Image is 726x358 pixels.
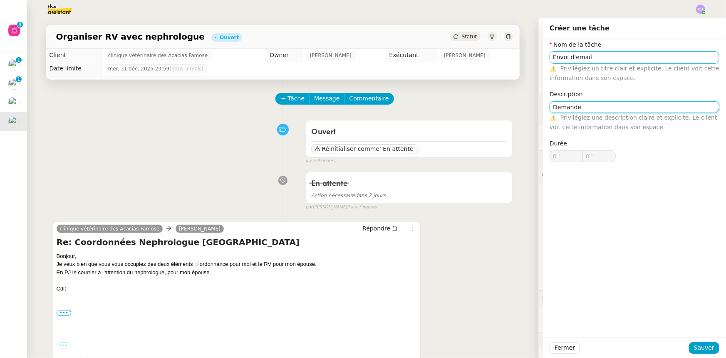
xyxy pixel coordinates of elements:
div: 🔐Données client [539,109,726,125]
span: ⏲️ [542,155,603,162]
span: ⚠️ [550,114,557,121]
nz-badge-sup: 1 [16,57,22,63]
span: ⚠️ [550,65,557,72]
input: 0 sec [583,151,615,162]
button: Sauver [689,342,719,354]
div: 🕵️Autres demandes en cours 4 [539,291,726,307]
button: Tâche [275,93,310,105]
p: 1 [17,57,20,65]
span: ⚙️ [542,95,585,105]
span: il y a 3 heures [306,158,335,165]
img: users%2FUX3d5eFl6eVv5XRpuhmKXfpcWvv1%2Favatar%2Fdownload.jpeg [8,97,20,108]
label: ••• [57,343,72,348]
div: Je veux bien que vous vous occupiez des deux éléments : l'ordonnance pour moi et le RV pour mon é... [57,260,417,268]
nz-badge-sup: 1 [16,76,22,82]
div: Ouvert [220,35,239,40]
div: 💬Commentaires 3 [539,167,726,183]
div: ⏲️Tâches 21:11 [539,150,726,167]
span: [PERSON_NAME] [444,51,486,60]
span: Réinitialiser comme [322,145,379,153]
td: Client [46,49,102,62]
input: Nom [550,51,719,63]
p: 4 [18,22,22,29]
img: users%2FUX3d5eFl6eVv5XRpuhmKXfpcWvv1%2Favatar%2Fdownload.jpeg [8,59,20,70]
div: En PJ le courrier à l'attention du nephrologue, pour mon épouse. [57,268,417,277]
span: 🧴 [542,338,568,344]
span: Statut [462,34,477,40]
span: mer. 31 déc. 2025 23:59 [108,65,204,73]
span: Fermer [555,343,575,353]
span: clinique vétérinaire des Acacias Famose [108,51,208,60]
span: Action nécessaire [311,193,355,198]
span: Créer une tâche [550,24,610,32]
td: Owner [266,49,303,62]
span: Privilégiez un titre clair et explicite. Le client voit cette information dans son espace. [550,65,719,81]
span: (dans 3 mois) [169,66,203,72]
span: En attente [311,180,347,188]
p: 1 [17,76,20,84]
button: Message [309,93,344,105]
span: Privilégiez une description claire et explicite. Le client voit cette information dans son espace. [550,114,717,130]
label: Nom de la tâche [550,41,602,48]
span: Ouvert [311,128,336,136]
td: Exécutant [386,49,437,62]
td: Date limite [46,62,102,75]
a: clinique vétérinaire des Acacias Famose [57,225,163,233]
label: ••• [57,310,72,316]
span: Commentaire [349,94,389,103]
img: users%2FME7CwGhkVpexbSaUxoFyX6OhGQk2%2Favatar%2Fe146a5d2-1708-490f-af4b-78e736222863 [8,78,20,90]
span: Répondre [362,224,390,233]
img: users%2FUX3d5eFl6eVv5XRpuhmKXfpcWvv1%2Favatar%2Fdownload.jpeg [8,116,20,128]
nz-badge-sup: 4 [17,22,23,28]
img: svg [696,5,705,14]
small: [PERSON_NAME] [306,204,377,211]
span: par [306,204,313,211]
input: 0 min [550,151,582,162]
div: ⚙️Procédures [539,92,726,108]
div: Cdlt [57,285,417,293]
label: Description [550,91,583,98]
h4: Re: Coordonnées Nephrologue [GEOGRAPHIC_DATA] [57,236,417,248]
div: 🧴Autres [539,333,726,349]
button: Fermer [550,342,580,354]
span: Message [314,94,339,103]
span: 🕵️ [542,295,646,302]
span: Sauver [694,343,714,353]
div: Bonjour, [57,252,417,260]
span: Durée [550,140,567,147]
span: Tâche [288,94,305,103]
button: Répondre [359,224,401,233]
button: Commentaire [344,93,394,105]
span: 🔐 [542,113,596,122]
button: Réinitialiser comme' En attente' [311,144,419,153]
span: ' En attente' [379,145,415,153]
span: il y a 7 heures [347,204,377,211]
a: [PERSON_NAME] [176,225,224,233]
span: dans 2 jours [311,193,386,198]
span: [PERSON_NAME] [310,51,352,60]
span: Organiser RV avec nephrologue [56,33,205,41]
span: 💬 [542,172,610,178]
